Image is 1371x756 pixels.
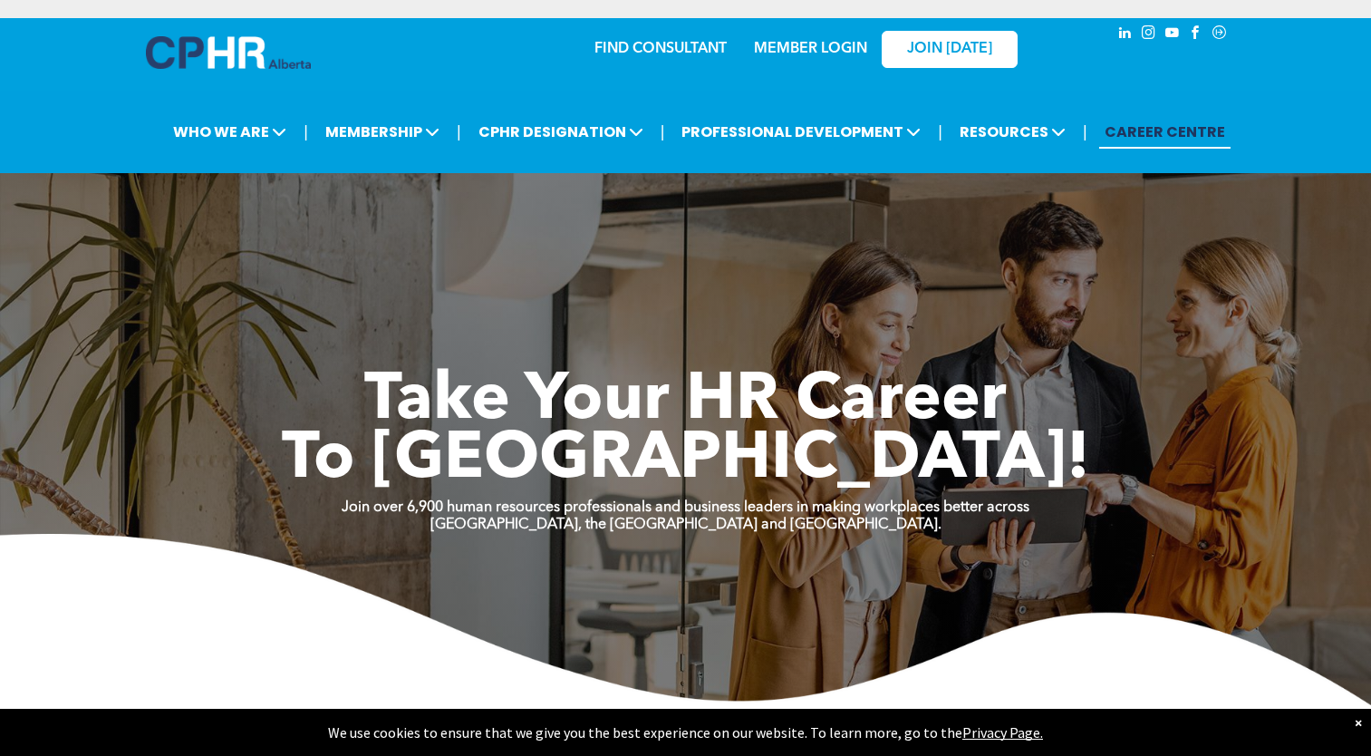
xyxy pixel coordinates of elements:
span: Take Your HR Career [364,369,1007,434]
a: JOIN [DATE] [882,31,1018,68]
a: facebook [1186,23,1206,47]
span: JOIN [DATE] [907,41,992,58]
a: youtube [1163,23,1183,47]
img: A blue and white logo for cp alberta [146,36,311,69]
li: | [304,113,308,150]
div: Dismiss notification [1355,713,1362,732]
a: FIND CONSULTANT [594,42,727,56]
a: linkedin [1115,23,1135,47]
a: instagram [1139,23,1159,47]
span: CPHR DESIGNATION [473,115,649,149]
li: | [457,113,461,150]
strong: [GEOGRAPHIC_DATA], the [GEOGRAPHIC_DATA] and [GEOGRAPHIC_DATA]. [430,518,941,532]
a: Privacy Page. [962,723,1043,741]
li: | [661,113,665,150]
span: PROFESSIONAL DEVELOPMENT [676,115,926,149]
a: MEMBER LOGIN [754,42,867,56]
strong: Join over 6,900 human resources professionals and business leaders in making workplaces better ac... [342,500,1029,515]
span: MEMBERSHIP [320,115,445,149]
span: WHO WE ARE [168,115,292,149]
li: | [938,113,942,150]
span: To [GEOGRAPHIC_DATA]! [282,428,1090,493]
span: RESOURCES [954,115,1071,149]
a: CAREER CENTRE [1099,115,1231,149]
li: | [1083,113,1087,150]
a: Social network [1210,23,1230,47]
